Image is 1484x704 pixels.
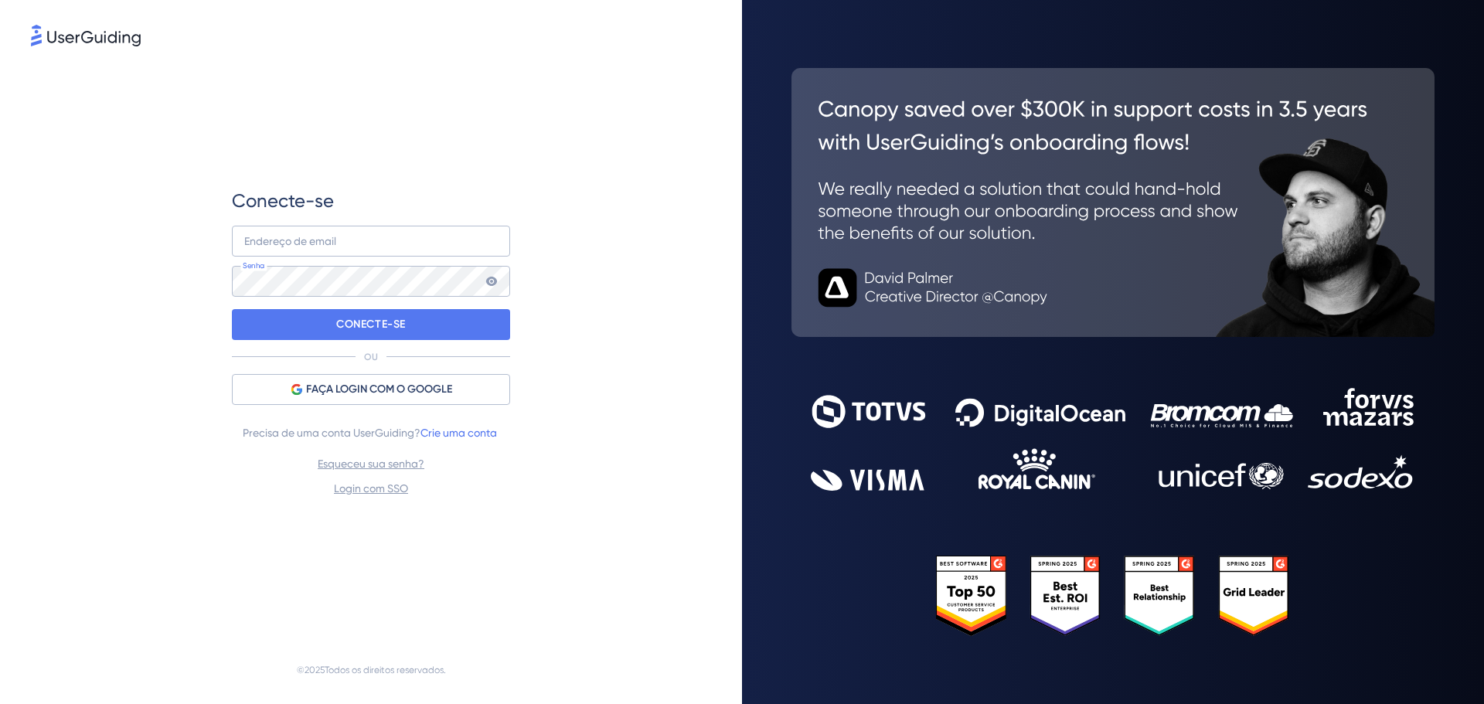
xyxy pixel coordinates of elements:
[336,318,406,331] font: CONECTE-SE
[364,352,378,362] font: OU
[936,556,1290,637] img: 25303e33045975176eb484905ab012ff.svg
[811,388,1415,491] img: 9302ce2ac39453076f5bc0f2f2ca889b.svg
[305,665,325,675] font: 2025
[325,665,446,675] font: Todos os direitos reservados.
[243,427,420,439] font: Precisa de uma conta UserGuiding?
[334,482,408,495] font: Login com SSO
[318,457,424,470] font: Esqueceu sua senha?
[232,190,334,212] font: Conecte-se
[232,226,510,257] input: exemplo@empresa.com
[420,427,497,439] font: Crie uma conta
[31,25,141,46] img: 8faab4ba6bc7696a72372aa768b0286c.svg
[791,68,1435,337] img: 26c0aa7c25a843aed4baddd2b5e0fa68.svg
[297,665,305,675] font: ©
[306,383,452,396] font: FAÇA LOGIN COM O GOOGLE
